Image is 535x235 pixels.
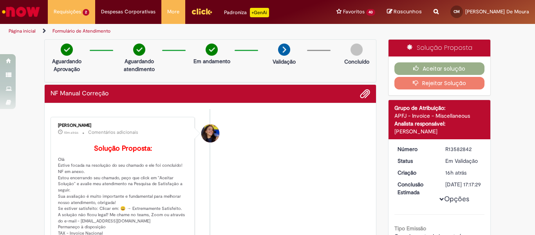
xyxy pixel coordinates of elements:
dt: Criação [392,169,440,177]
span: Rascunhos [394,8,422,15]
img: check-circle-green.png [206,44,218,56]
button: Aceitar solução [394,62,485,75]
button: Adicionar anexos [360,89,370,99]
img: check-circle-green.png [61,44,73,56]
button: Rejeitar Solução [394,77,485,89]
span: 2 [83,9,89,16]
div: [DATE] 17:17:29 [445,180,482,188]
small: Comentários adicionais [88,129,138,136]
span: Despesas Corporativas [101,8,155,16]
img: click_logo_yellow_360x200.png [191,5,212,17]
p: Em andamento [193,57,230,65]
img: ServiceNow [1,4,41,20]
img: arrow-next.png [278,44,290,56]
div: Em Validação [445,157,482,165]
ul: Trilhas de página [6,24,351,38]
div: Analista responsável: [394,120,485,128]
span: [PERSON_NAME] De Moura [465,8,529,15]
img: img-circle-grey.png [351,44,363,56]
b: Tipo Emissão [394,225,426,232]
a: Formulário de Atendimento [52,28,110,34]
a: Rascunhos [387,8,422,16]
time: 01/10/2025 08:22:42 [64,130,78,135]
p: Concluído [344,58,369,66]
p: Aguardando atendimento [120,57,158,73]
dt: Conclusão Estimada [392,180,440,196]
dt: Status [392,157,440,165]
div: 30/09/2025 16:31:35 [445,169,482,177]
dt: Número [392,145,440,153]
p: Validação [273,58,296,66]
span: 16h atrás [445,169,466,176]
div: APFJ - Invoice - Miscellaneous [394,112,485,120]
div: Solução Proposta [389,40,491,56]
div: Grupo de Atribuição: [394,104,485,112]
div: R13582842 [445,145,482,153]
b: Solução Proposta: [94,144,152,153]
span: More [167,8,179,16]
p: Aguardando Aprovação [48,57,86,73]
span: 40 [366,9,375,16]
span: CM [454,9,460,14]
p: +GenAi [250,8,269,17]
time: 30/09/2025 16:31:35 [445,169,466,176]
h2: NF Manual Correção Histórico de tíquete [51,90,108,97]
div: Padroniza [224,8,269,17]
div: [PERSON_NAME] [394,128,485,135]
span: 10m atrás [64,130,78,135]
a: Página inicial [9,28,36,34]
div: [PERSON_NAME] [58,123,188,128]
span: Favoritos [343,8,365,16]
span: Requisições [54,8,81,16]
div: Barbara Luiza de Oliveira Ferreira [201,124,219,142]
img: check-circle-green.png [133,44,145,56]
